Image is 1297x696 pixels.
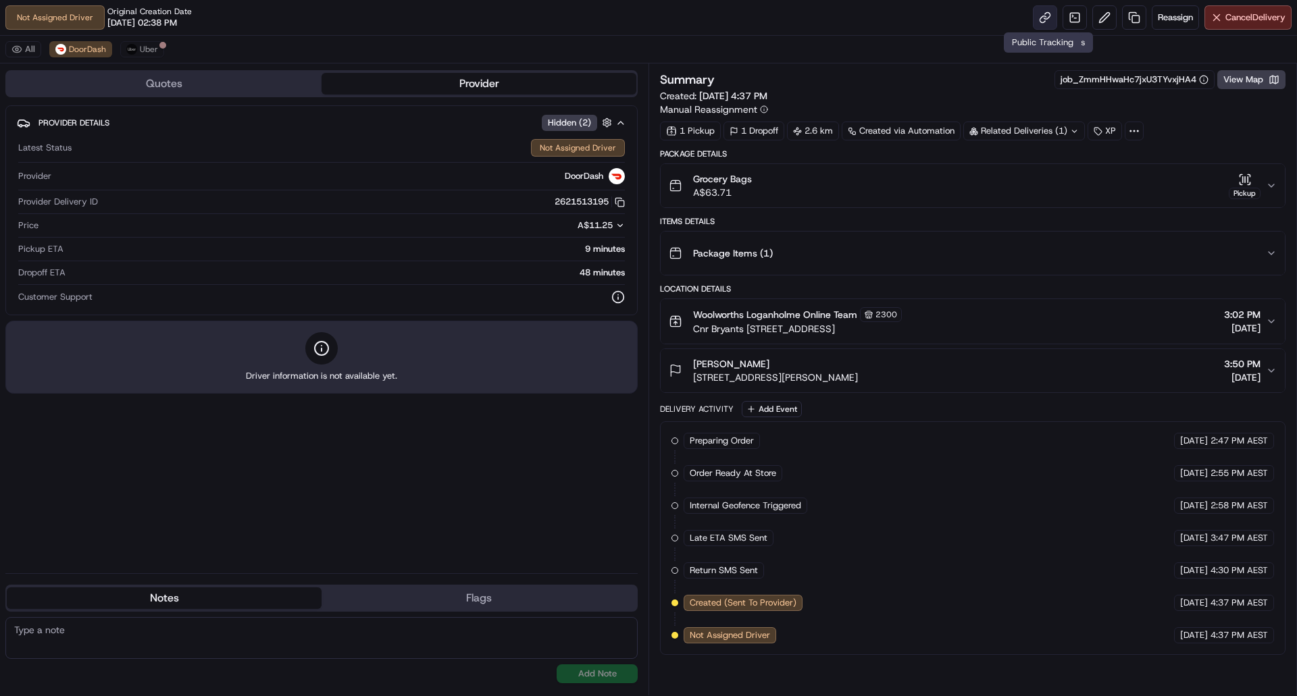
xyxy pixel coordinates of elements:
[690,564,758,577] span: Return SMS Sent
[69,243,625,255] div: 9 minutes
[7,73,322,95] button: Quotes
[661,349,1285,392] button: [PERSON_NAME][STREET_ADDRESS][PERSON_NAME]3:50 PM[DATE]
[1224,357,1261,371] span: 3:50 PM
[661,232,1285,275] button: Package Items (1)
[1158,11,1193,24] span: Reassign
[18,219,39,232] span: Price
[693,322,902,336] span: Cnr Bryants [STREET_ADDRESS]
[609,168,625,184] img: doordash_logo_v2.png
[660,103,768,116] button: Manual Reassignment
[1180,564,1208,577] span: [DATE]
[1088,122,1122,140] div: XP
[1180,629,1208,641] span: [DATE]
[126,44,137,55] img: uber-new-logo.jpeg
[18,142,72,154] span: Latest Status
[18,196,98,208] span: Provider Delivery ID
[7,587,322,609] button: Notes
[875,309,897,320] span: 2300
[690,597,796,609] span: Created (Sent To Provider)
[565,170,603,182] span: DoorDash
[5,41,41,57] button: All
[693,371,858,384] span: [STREET_ADDRESS][PERSON_NAME]
[555,196,625,208] button: 2621513195
[693,172,752,186] span: Grocery Bags
[18,267,66,279] span: Dropoff ETA
[107,17,177,29] span: [DATE] 02:38 PM
[1180,597,1208,609] span: [DATE]
[69,44,106,55] span: DoorDash
[1180,435,1208,447] span: [DATE]
[49,41,112,57] button: DoorDash
[322,73,636,95] button: Provider
[690,435,754,447] span: Preparing Order
[693,246,773,260] span: Package Items ( 1 )
[1211,597,1268,609] span: 4:37 PM AEST
[661,299,1285,344] button: Woolworths Loganholme Online Team2300Cnr Bryants [STREET_ADDRESS]3:02 PM[DATE]
[18,243,63,255] span: Pickup ETA
[690,500,801,512] span: Internal Geofence Triggered
[1229,173,1261,199] button: Pickup
[660,404,734,414] div: Delivery Activity
[506,219,625,232] button: A$11.25
[17,111,626,134] button: Provider DetailsHidden (2)
[18,291,93,303] span: Customer Support
[693,308,857,321] span: Woolworths Loganholme Online Team
[1204,5,1292,30] button: CancelDelivery
[542,114,615,131] button: Hidden (2)
[1224,321,1261,335] span: [DATE]
[1229,188,1261,199] div: Pickup
[690,629,770,641] span: Not Assigned Driver
[1061,74,1209,86] button: job_ZmmHHwaHc7jxU3TYvxjHA4
[660,103,757,116] span: Manual Reassignment
[1180,532,1208,544] span: [DATE]
[55,44,66,55] img: doordash_logo_v2.png
[1211,500,1268,512] span: 2:58 PM AEST
[660,122,721,140] div: 1 Pickup
[690,467,776,479] span: Order Ready At Store
[1152,5,1199,30] button: Reassign
[690,532,767,544] span: Late ETA SMS Sent
[578,219,613,231] span: A$11.25
[660,89,767,103] span: Created:
[1211,532,1268,544] span: 3:47 PM AEST
[660,149,1286,159] div: Package Details
[842,122,961,140] a: Created via Automation
[1224,308,1261,321] span: 3:02 PM
[660,284,1286,294] div: Location Details
[1004,32,1082,53] div: Public Tracking
[1211,564,1268,577] span: 4:30 PM AEST
[1211,435,1268,447] span: 2:47 PM AEST
[39,117,109,128] span: Provider Details
[1211,467,1268,479] span: 2:55 PM AEST
[787,122,839,140] div: 2.6 km
[548,117,591,129] span: Hidden ( 2 )
[140,44,158,55] span: Uber
[322,587,636,609] button: Flags
[661,164,1285,207] button: Grocery BagsA$63.71Pickup
[699,90,767,102] span: [DATE] 4:37 PM
[660,216,1286,227] div: Items Details
[71,267,625,279] div: 48 minutes
[693,186,752,199] span: A$63.71
[693,357,769,371] span: [PERSON_NAME]
[1225,11,1286,24] span: Cancel Delivery
[1180,500,1208,512] span: [DATE]
[1217,70,1286,89] button: View Map
[723,122,784,140] div: 1 Dropoff
[107,6,192,17] span: Original Creation Date
[1224,371,1261,384] span: [DATE]
[246,370,397,382] span: Driver information is not available yet.
[120,41,164,57] button: Uber
[963,122,1085,140] div: Related Deliveries (1)
[18,170,51,182] span: Provider
[1211,629,1268,641] span: 4:37 PM AEST
[742,401,802,417] button: Add Event
[660,74,715,86] h3: Summary
[1180,467,1208,479] span: [DATE]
